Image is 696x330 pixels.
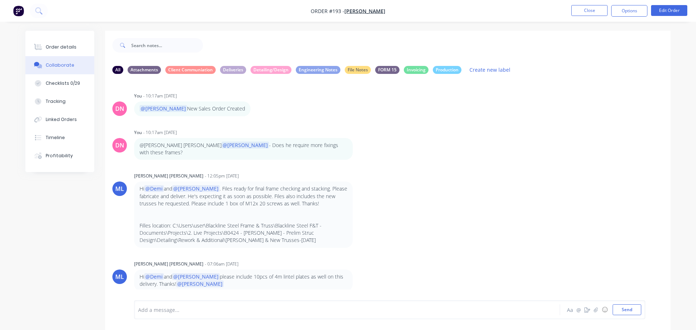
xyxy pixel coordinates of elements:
[433,66,461,74] div: Production
[221,142,269,149] span: @[PERSON_NAME]
[143,93,177,99] div: - 10:17am [DATE]
[131,38,203,53] input: Search notes...
[144,273,164,280] span: @Demi
[140,105,245,112] p: New Sales Order Created
[25,129,94,147] button: Timeline
[651,5,687,16] button: Edit Order
[25,147,94,165] button: Profitability
[311,8,344,14] span: Order #193 -
[140,222,347,244] p: Filles location: C:\Users\user\Blackline Steel Frame & Truss\Blackline Steel F&T - Documents\Proj...
[25,110,94,129] button: Linked Orders
[134,261,203,267] div: [PERSON_NAME] [PERSON_NAME]
[46,44,76,50] div: Order details
[571,5,608,16] button: Close
[140,105,187,112] span: @[PERSON_NAME]
[172,273,220,280] span: @[PERSON_NAME]
[25,74,94,92] button: Checklists 0/29
[205,261,239,267] div: - 07:06am [DATE]
[25,38,94,56] button: Order details
[611,5,647,17] button: Options
[344,8,385,14] a: [PERSON_NAME]
[115,184,124,193] div: ML
[205,173,239,179] div: - 12:05pm [DATE]
[46,98,66,105] div: Tracking
[140,185,347,207] p: Hi and . Files ready for final frame checking and stacking. Please fabricate and deliver. He's ex...
[345,66,371,74] div: File Notes
[46,80,80,87] div: Checklists 0/29
[250,66,291,74] div: Detailing/Design
[165,66,216,74] div: Client Communiation
[25,92,94,110] button: Tracking
[115,104,124,113] div: DN
[565,305,574,314] button: Aa
[466,65,514,75] button: Create new label
[220,66,246,74] div: Deliveries
[176,280,224,287] span: @[PERSON_NAME]
[134,173,203,179] div: [PERSON_NAME] [PERSON_NAME]
[46,62,74,68] div: Collaborate
[134,93,142,99] div: You
[13,5,24,16] img: Factory
[128,66,161,74] div: Attachments
[46,116,77,123] div: Linked Orders
[25,56,94,74] button: Collaborate
[115,141,124,150] div: DN
[172,185,220,192] span: @[PERSON_NAME]
[404,66,428,74] div: Invoicing
[46,153,73,159] div: Profitability
[134,129,142,136] div: You
[140,142,347,156] p: @[PERSON_NAME] [PERSON_NAME] - Does he require more fixings with these frames?
[115,272,124,281] div: ML
[574,305,583,314] button: @
[143,129,177,136] div: - 10:17am [DATE]
[600,305,609,314] button: ☺
[375,66,399,74] div: FORM 15
[46,134,65,141] div: Timeline
[296,66,340,74] div: Engineering Notes
[613,304,641,315] button: Send
[140,273,347,288] p: Hi and please include 10pcs of 4m lintel plates as well on this delivery. Thanks!
[144,185,164,192] span: @Demi
[112,66,123,74] div: All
